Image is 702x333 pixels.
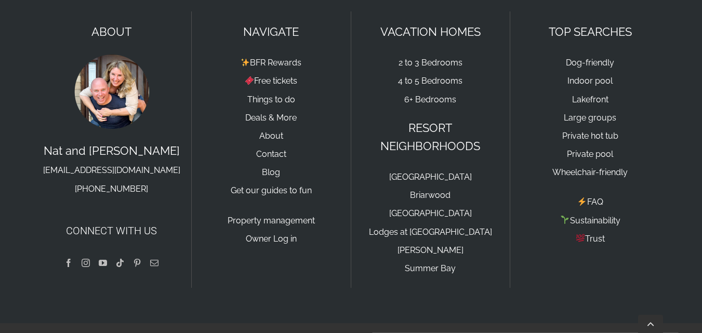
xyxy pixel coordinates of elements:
a: Things to do [247,95,295,104]
a: Facebook [64,259,73,267]
a: 2 to 3 Bedrooms [399,58,462,68]
a: Private pool [567,149,613,159]
a: [GEOGRAPHIC_DATA] [389,172,472,182]
a: Free tickets [245,76,297,86]
a: BFR Rewards [241,58,301,68]
img: ✨ [241,58,249,66]
img: 🌱 [561,216,569,224]
a: Lakefront [572,95,608,104]
p: RESORT NEIGHBORHOODS [362,119,500,155]
a: Private hot tub [562,131,618,141]
a: Tiktok [116,259,124,267]
a: Large groups [564,113,616,123]
a: Deals & More [245,113,297,123]
a: Pinterest [133,259,141,267]
a: Contact [256,149,286,159]
a: YouTube [99,259,107,267]
a: About [259,131,283,141]
a: [PERSON_NAME] [398,245,463,255]
a: [EMAIL_ADDRESS][DOMAIN_NAME] [43,165,180,175]
a: Instagram [82,259,90,267]
a: Property management [228,216,315,225]
a: Get our guides to fun [231,185,312,195]
a: Indoor pool [567,76,613,86]
a: Summer Bay [405,263,456,273]
p: TOP SEARCHES [521,23,659,41]
a: Briarwood [410,190,451,200]
a: Sustainability [560,216,620,225]
a: Lodges at [GEOGRAPHIC_DATA] [369,227,492,237]
a: Owner Log in [246,234,297,244]
img: Nat and Tyann [73,52,151,130]
a: Trust [576,234,605,244]
a: 4 to 5 Bedrooms [398,76,462,86]
a: [PHONE_NUMBER] [75,184,148,194]
a: 6+ Bedrooms [404,95,456,104]
img: ⚡️ [578,197,586,206]
img: 🎟️ [245,76,254,85]
a: [GEOGRAPHIC_DATA] [389,208,472,218]
p: VACATION HOMES [362,23,500,41]
a: Mail [150,259,158,267]
p: ABOUT [43,23,181,41]
a: Blog [262,167,280,177]
p: Nat and [PERSON_NAME] [43,142,181,197]
p: NAVIGATE [202,23,340,41]
h4: Connect with us [43,223,181,238]
a: Wheelchair-friendly [552,167,628,177]
a: Dog-friendly [566,58,614,68]
img: 💯 [576,234,585,242]
a: FAQ [577,197,603,207]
